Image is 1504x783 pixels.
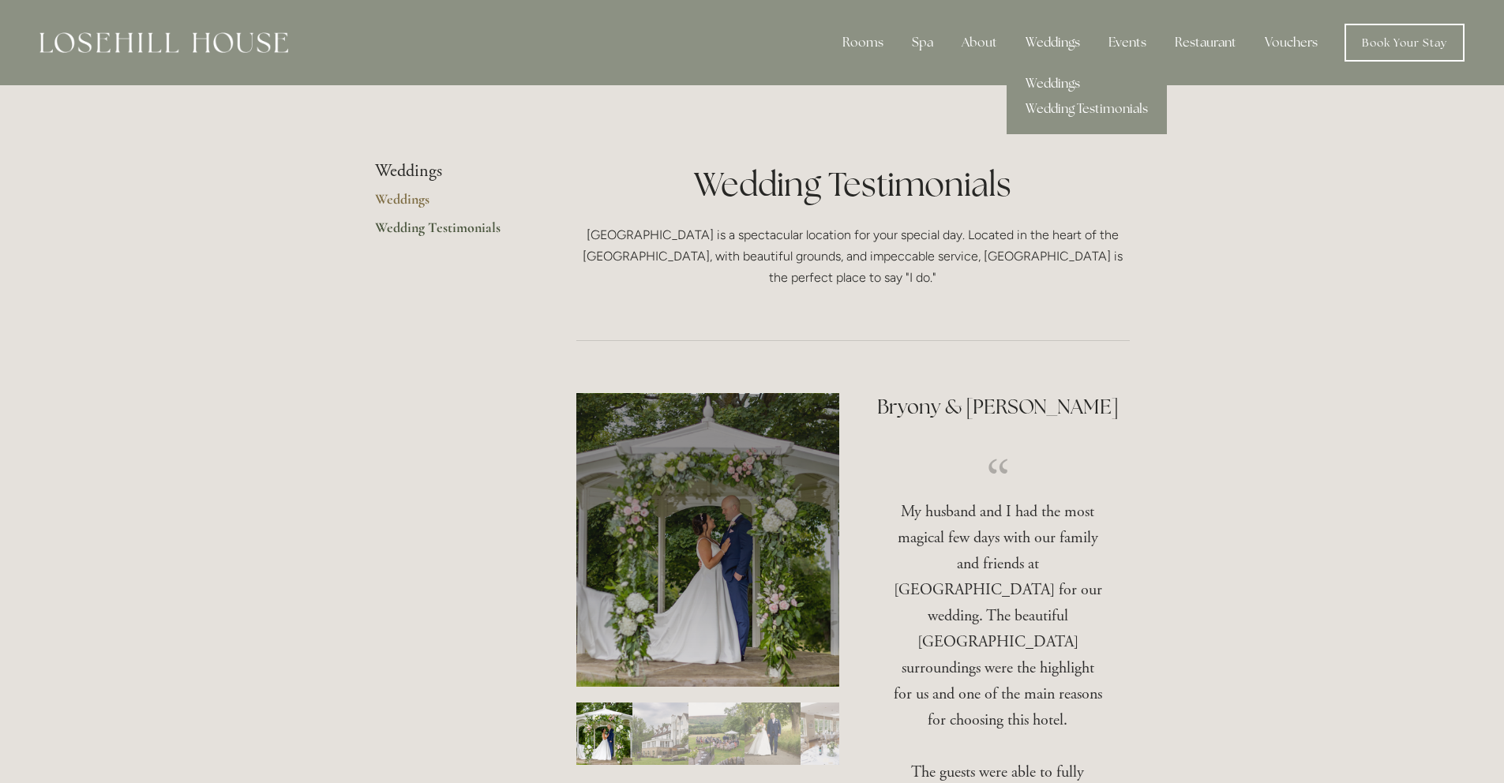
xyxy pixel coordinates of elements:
div: Restaurant [1162,27,1249,58]
a: Weddings [375,190,526,219]
a: Vouchers [1252,27,1330,58]
img: Slide 1 [576,702,632,765]
p: [GEOGRAPHIC_DATA] is a spectacular location for your special day. Located in the heart of the [GE... [576,224,1130,289]
a: Book Your Stay [1345,24,1465,62]
a: Wedding Testimonials [375,219,526,247]
img: Slide 3 [688,702,744,765]
h1: Wedding Testimonials [576,161,1130,208]
div: About [949,27,1010,58]
img: Slide 4 [744,702,801,765]
img: Losehill House [39,32,288,53]
div: Spa [899,27,946,58]
a: Weddings [1007,71,1167,96]
div: Rooms [830,27,896,58]
div: Weddings [1013,27,1093,58]
span: “ [891,473,1105,499]
a: Wedding Testimonials [1007,96,1167,122]
img: Slide 2 [632,702,688,765]
img: Slide 5 [801,702,857,765]
div: Events [1096,27,1159,58]
h2: Bryony & [PERSON_NAME] [866,393,1130,421]
li: Weddings [375,161,526,182]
